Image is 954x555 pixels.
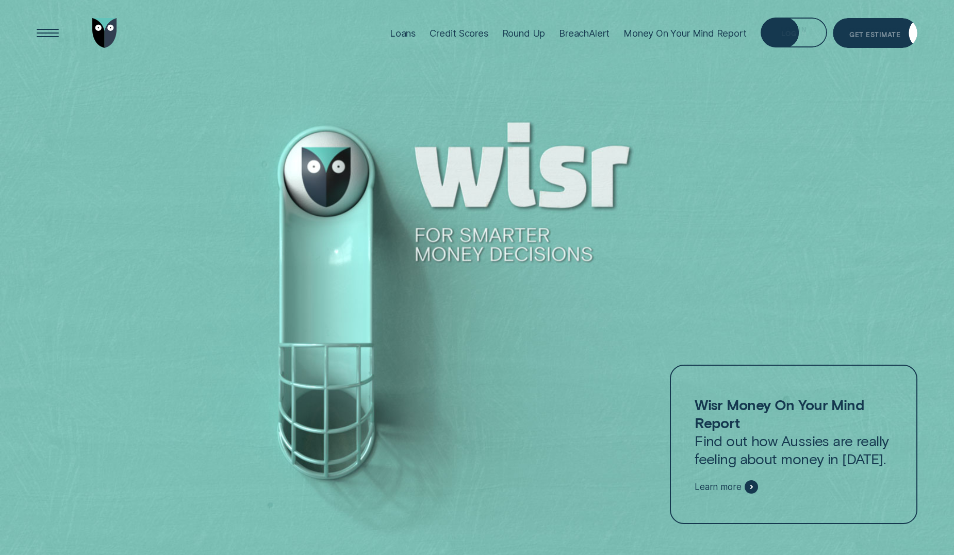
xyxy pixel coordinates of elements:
[833,18,917,48] a: Get Estimate
[623,27,746,39] div: Money On Your Mind Report
[849,27,900,33] div: Get Estimate
[390,27,416,39] div: Loans
[502,27,546,39] div: Round Up
[761,18,828,47] button: Log in
[33,18,63,48] button: Open Menu
[695,481,741,493] span: Learn more
[670,365,917,524] a: Wisr Money On Your Mind ReportFind out how Aussies are really feeling about money in [DATE].Learn...
[559,27,610,39] div: BreachAlert
[430,27,488,39] div: Credit Scores
[92,18,118,48] img: Wisr
[695,396,864,431] strong: Wisr Money On Your Mind Report
[695,396,892,468] p: Find out how Aussies are really feeling about money in [DATE].
[781,31,806,37] div: Log in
